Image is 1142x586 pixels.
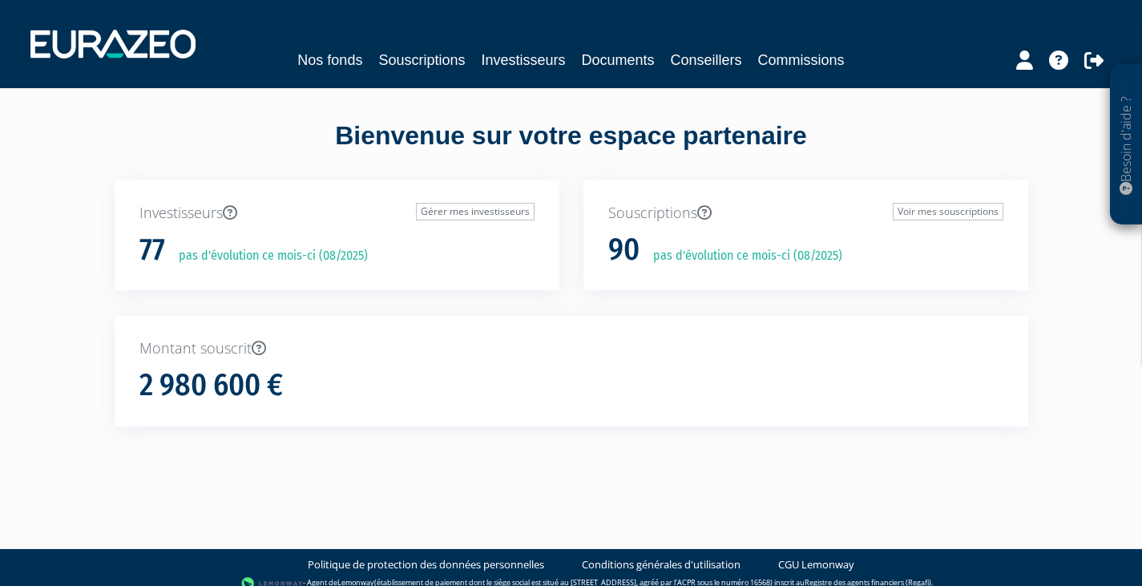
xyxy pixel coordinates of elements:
[642,247,842,265] p: pas d'évolution ce mois-ci (08/2025)
[1117,73,1136,217] p: Besoin d'aide ?
[758,49,845,71] a: Commissions
[378,49,465,71] a: Souscriptions
[139,338,1003,359] p: Montant souscrit
[297,49,362,71] a: Nos fonds
[139,203,535,224] p: Investisseurs
[139,369,283,402] h1: 2 980 600 €
[582,49,655,71] a: Documents
[778,557,854,572] a: CGU Lemonway
[671,49,742,71] a: Conseillers
[308,557,544,572] a: Politique de protection des données personnelles
[103,118,1040,180] div: Bienvenue sur votre espace partenaire
[582,557,740,572] a: Conditions générales d'utilisation
[139,233,165,267] h1: 77
[481,49,565,71] a: Investisseurs
[416,203,535,220] a: Gérer mes investisseurs
[608,233,640,267] h1: 90
[30,30,196,59] img: 1732889491-logotype_eurazeo_blanc_rvb.png
[608,203,1003,224] p: Souscriptions
[167,247,368,265] p: pas d'évolution ce mois-ci (08/2025)
[893,203,1003,220] a: Voir mes souscriptions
